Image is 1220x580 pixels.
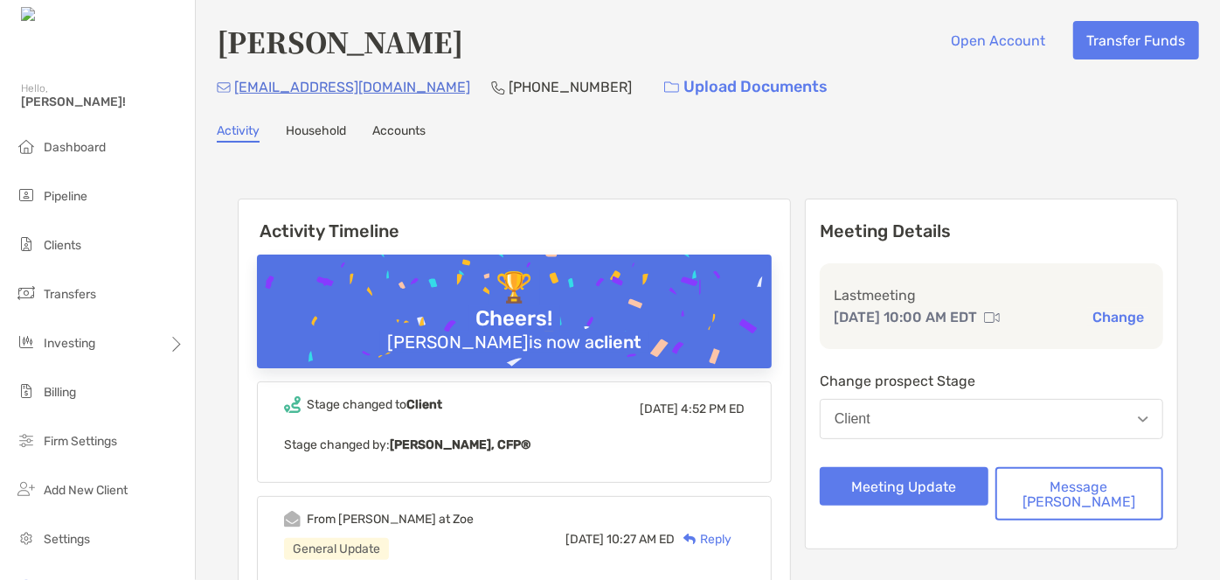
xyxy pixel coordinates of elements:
[16,332,37,353] img: investing icon
[286,123,346,143] a: Household
[489,270,540,306] div: 🏆
[820,467,988,506] button: Meeting Update
[44,483,128,498] span: Add New Client
[491,80,505,94] img: Phone Icon
[1073,21,1199,59] button: Transfer Funds
[565,532,604,547] span: [DATE]
[44,287,96,302] span: Transfers
[607,532,675,547] span: 10:27 AM ED
[44,140,106,155] span: Dashboard
[372,123,426,143] a: Accounts
[44,336,95,351] span: Investing
[681,402,745,416] span: 4:52 PM ED
[284,434,745,456] p: Stage changed by:
[390,437,530,452] b: [PERSON_NAME], CFP®
[284,396,301,413] img: Event icon
[938,21,1059,59] button: Open Account
[16,479,37,500] img: add_new_client icon
[509,76,632,98] p: [PHONE_NUMBER]
[835,411,870,427] div: Client
[16,528,37,549] img: settings icon
[44,434,117,449] span: Firm Settings
[664,81,679,94] img: button icon
[675,530,731,549] div: Reply
[217,123,260,143] a: Activity
[284,538,389,560] div: General Update
[307,512,474,527] div: From [PERSON_NAME] at Zoe
[234,76,470,98] p: [EMAIL_ADDRESS][DOMAIN_NAME]
[21,7,95,24] img: Zoe Logo
[834,284,1149,306] p: Last meeting
[16,136,37,157] img: dashboard icon
[984,311,1000,325] img: communication type
[380,332,648,353] div: [PERSON_NAME] is now a
[640,402,678,416] span: [DATE]
[16,430,37,451] img: firm-settings icon
[1138,416,1148,423] img: Open dropdown arrow
[406,397,442,412] b: Client
[16,381,37,402] img: billing icon
[16,185,37,206] img: pipeline icon
[16,283,37,304] img: transfers icon
[217,21,463,61] h4: [PERSON_NAME]
[307,397,442,412] div: Stage changed to
[44,189,87,204] span: Pipeline
[653,68,839,106] a: Upload Documents
[284,511,301,528] img: Event icon
[834,306,977,328] p: [DATE] 10:00 AM EDT
[217,82,231,93] img: Email Icon
[239,199,790,241] h6: Activity Timeline
[44,532,90,547] span: Settings
[469,306,560,332] div: Cheers!
[257,255,772,406] img: Confetti
[820,220,1163,242] p: Meeting Details
[1087,308,1149,326] button: Change
[44,238,81,253] span: Clients
[594,332,641,353] b: client
[21,94,184,109] span: [PERSON_NAME]!
[683,534,697,545] img: Reply icon
[44,385,76,400] span: Billing
[820,370,1163,392] p: Change prospect Stage
[16,234,37,255] img: clients icon
[820,399,1163,439] button: Client
[995,467,1164,521] button: Message [PERSON_NAME]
